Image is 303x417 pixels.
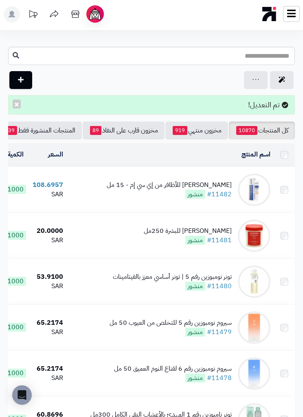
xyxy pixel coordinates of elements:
[185,282,205,291] span: منشور
[12,385,32,405] div: Open Intercom Messenger
[33,318,63,328] div: 65.2174
[262,5,277,23] img: logo-mobile.png
[236,126,257,135] span: 10870
[48,150,63,159] a: السعر
[7,150,24,159] a: الكمية
[185,374,205,382] span: منشور
[90,126,101,135] span: 89
[33,190,63,199] div: SAR
[33,272,63,282] div: 53.9100
[238,174,270,206] img: كريم نوفوفان للأظافر من إي سي إم - 15 مل
[33,226,63,236] div: 20.0000
[33,364,63,374] div: 65.2174
[33,180,63,190] a: 108.6957
[185,236,205,245] span: منشور
[185,190,205,199] span: منشور
[144,226,232,236] div: [PERSON_NAME] للبشرة 250مل
[33,282,63,291] div: SAR
[207,281,232,291] a: #11480
[5,277,26,286] span: 1000
[23,6,43,24] a: تحديثات المنصة
[173,126,187,135] span: 919
[242,150,270,159] a: اسم المنتج
[113,272,232,282] div: تونر نومبوزين رقم 5 | تونر أساسي معزز بالفيتامينات
[33,374,63,383] div: SAR
[83,122,165,139] a: مخزون قارب على النفاذ89
[5,185,26,194] span: 1000
[5,369,26,378] span: 1000
[8,95,295,115] div: تم التعديل!
[238,357,270,390] img: سيروم نومبوزين رقم 6 لقناع النوم العميق 50 مل
[33,236,63,245] div: SAR
[238,265,270,298] img: تونر نومبوزين رقم 5 | تونر أساسي معزز بالفيتامينات
[207,189,232,199] a: #11482
[114,364,232,374] div: سيروم نومبوزين رقم 6 لقناع النوم العميق 50 مل
[207,235,232,245] a: #11481
[207,327,232,337] a: #11479
[238,311,270,344] img: سيروم نومبوزين رقم 5 للتخلص من العيوب 50 مل
[33,328,63,337] div: SAR
[5,323,26,332] span: 1000
[185,328,205,337] span: منشور
[110,318,232,328] div: سيروم نومبوزين رقم 5 للتخلص من العيوب 50 مل
[5,231,26,240] span: 1000
[207,373,232,383] a: #11478
[107,180,232,190] div: [PERSON_NAME] للأظافر من إي سي إم - 15 مل
[229,122,295,139] a: كل المنتجات10870
[165,122,228,139] a: مخزون منتهي919
[88,7,102,21] img: ai-face.png
[13,100,21,109] button: ×
[238,219,270,252] img: جليسوليد جيلي كلاسيك للبشرة 250مل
